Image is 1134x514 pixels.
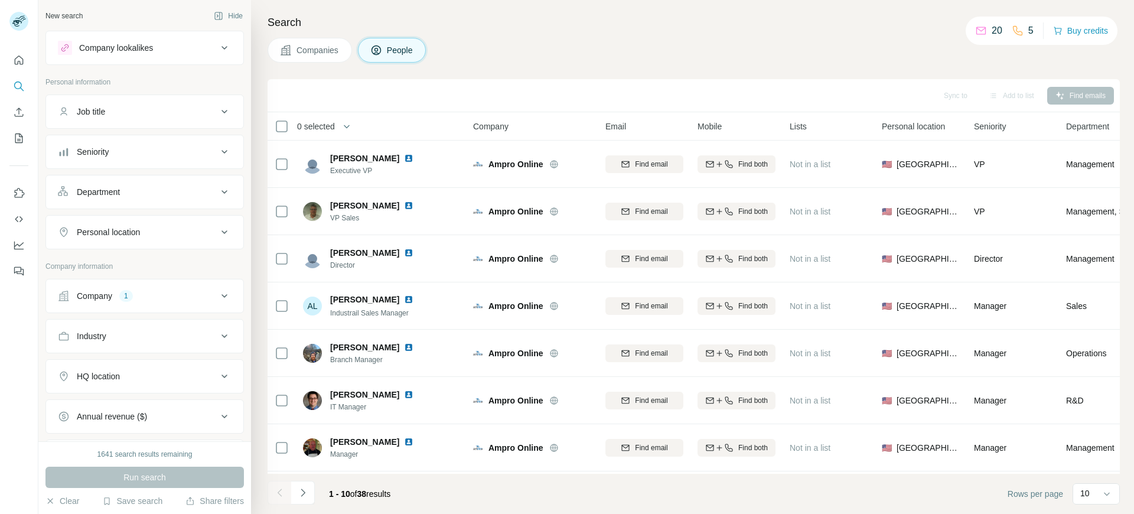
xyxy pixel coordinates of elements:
span: Ampro Online [488,442,543,454]
span: Manager [974,349,1006,358]
span: Manager [974,301,1006,311]
img: Logo of Ampro Online [473,396,483,405]
span: Industrail Sales Manager [330,309,409,317]
span: Mobile [698,121,722,132]
span: Sales [1066,300,1087,312]
span: Management [1066,158,1115,170]
div: Industry [77,330,106,342]
div: 1 [119,291,133,301]
button: Save search [102,495,162,507]
button: Find both [698,344,775,362]
span: Find email [635,443,667,453]
span: Find both [738,253,768,264]
span: Management [1066,253,1115,265]
img: Logo of Ampro Online [473,301,483,311]
span: Department [1066,121,1109,132]
span: 🇺🇸 [882,300,892,312]
img: Logo of Ampro Online [473,254,483,263]
button: Buy credits [1053,22,1108,39]
span: Not in a list [790,254,830,263]
span: Manager [330,449,428,460]
span: [PERSON_NAME] [330,152,399,164]
span: R&D [1066,395,1084,406]
span: 🇺🇸 [882,206,892,217]
img: Avatar [303,344,322,363]
span: [PERSON_NAME] [330,389,399,401]
button: Use Surfe on LinkedIn [9,183,28,204]
span: Not in a list [790,160,830,169]
span: Find both [738,206,768,217]
button: Industry [46,322,243,350]
img: Avatar [303,202,322,221]
img: LinkedIn logo [404,343,413,352]
span: Companies [296,44,340,56]
p: 5 [1028,24,1034,38]
button: Navigate to next page [291,481,315,505]
span: [PERSON_NAME] [330,201,399,210]
span: [GEOGRAPHIC_DATA] [897,253,960,265]
div: HQ location [77,370,120,382]
span: 🇺🇸 [882,158,892,170]
span: of [350,489,357,499]
span: Find email [635,159,667,170]
span: [PERSON_NAME] [330,436,399,448]
button: Quick start [9,50,28,71]
span: Branch Manager [330,354,428,365]
span: IT Manager [330,402,428,412]
span: 0 selected [297,121,335,132]
span: Email [605,121,626,132]
span: Find email [635,348,667,359]
span: Ampro Online [488,206,543,217]
p: 10 [1080,487,1090,499]
span: [PERSON_NAME] [330,247,399,259]
span: Find both [738,301,768,311]
span: Ampro Online [488,253,543,265]
span: VP Sales [330,213,428,223]
span: [GEOGRAPHIC_DATA] [897,300,960,312]
span: Not in a list [790,396,830,405]
button: Feedback [9,261,28,282]
button: Find both [698,250,775,268]
img: Logo of Ampro Online [473,160,483,169]
button: HQ location [46,362,243,391]
button: Dashboard [9,235,28,256]
button: Department [46,178,243,206]
span: Manager [974,443,1006,453]
span: [PERSON_NAME] [330,341,399,353]
span: Not in a list [790,443,830,453]
span: VP [974,160,985,169]
span: Seniority [974,121,1006,132]
button: Find email [605,297,683,315]
span: Not in a list [790,207,830,216]
span: 🇺🇸 [882,395,892,406]
span: Lists [790,121,807,132]
img: LinkedIn logo [404,154,413,163]
span: Personal location [882,121,945,132]
p: 20 [992,24,1002,38]
img: LinkedIn logo [404,248,413,258]
img: Logo of Ampro Online [473,349,483,358]
span: [GEOGRAPHIC_DATA] [897,347,960,359]
div: Company [77,290,112,302]
span: Manager [974,396,1006,405]
button: Search [9,76,28,97]
button: Share filters [185,495,244,507]
div: Department [77,186,120,198]
button: Company lookalikes [46,34,243,62]
img: Avatar [303,249,322,268]
button: Use Surfe API [9,209,28,230]
span: Find both [738,348,768,359]
span: Operations [1066,347,1106,359]
span: Management [1066,442,1115,454]
button: Find both [698,155,775,173]
img: LinkedIn logo [404,295,413,304]
p: Personal information [45,77,244,87]
button: Enrich CSV [9,102,28,123]
div: 1641 search results remaining [97,449,193,460]
span: 1 - 10 [329,489,350,499]
img: LinkedIn logo [404,390,413,399]
img: Avatar [303,155,322,174]
span: Executive VP [330,165,428,176]
span: Ampro Online [488,158,543,170]
span: Not in a list [790,301,830,311]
